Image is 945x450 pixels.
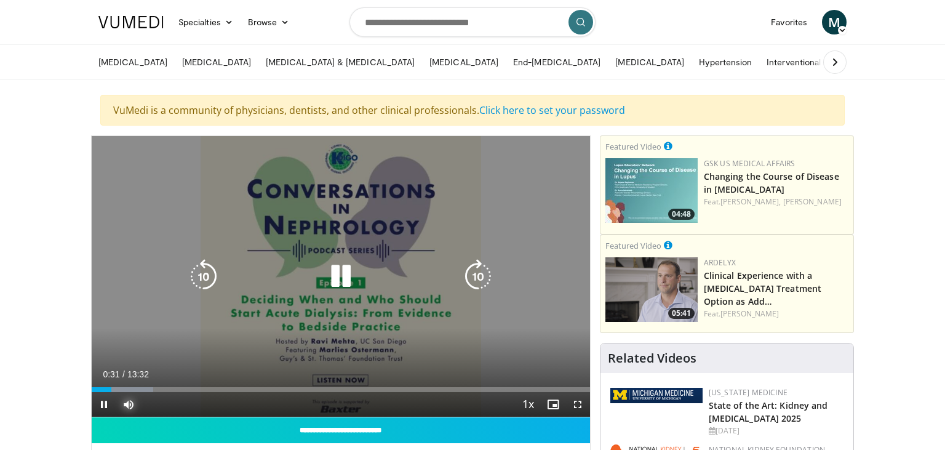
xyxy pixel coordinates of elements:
button: Fullscreen [565,392,590,417]
a: Hypertension [692,50,759,74]
a: Favorites [764,10,815,34]
a: 04:48 [605,158,698,223]
a: [MEDICAL_DATA] [175,50,258,74]
a: State of the Art: Kidney and [MEDICAL_DATA] 2025 [709,400,828,424]
img: VuMedi Logo [98,16,164,28]
div: VuMedi is a community of physicians, dentists, and other clinical professionals. [100,95,845,126]
button: Playback Rate [516,392,541,417]
a: M [822,10,847,34]
img: 5ed80e7a-0811-4ad9-9c3a-04de684f05f4.png.150x105_q85_autocrop_double_scale_upscale_version-0.2.png [610,388,703,403]
a: Click here to set your password [479,103,625,117]
a: [MEDICAL_DATA] & [MEDICAL_DATA] [258,50,422,74]
div: Feat. [704,308,848,319]
small: Featured Video [605,240,661,251]
video-js: Video Player [92,136,590,417]
a: Interventional Nephrology [759,50,876,74]
img: 617c1126-5952-44a1-b66c-75ce0166d71c.png.150x105_q85_crop-smart_upscale.jpg [605,158,698,223]
a: End-[MEDICAL_DATA] [506,50,608,74]
a: [MEDICAL_DATA] [608,50,692,74]
button: Mute [116,392,141,417]
a: Specialties [171,10,241,34]
h4: Related Videos [608,351,696,366]
input: Search topics, interventions [349,7,596,37]
span: 05:41 [668,308,695,319]
button: Pause [92,392,116,417]
span: 0:31 [103,369,119,379]
a: [MEDICAL_DATA] [422,50,506,74]
a: Ardelyx [704,257,736,268]
a: [PERSON_NAME] [720,308,779,319]
div: Feat. [704,196,848,207]
small: Featured Video [605,141,661,152]
a: Browse [241,10,297,34]
a: [US_STATE] Medicine [709,387,787,398]
a: Clinical Experience with a [MEDICAL_DATA] Treatment Option as Add… [704,270,821,307]
a: Changing the Course of Disease in [MEDICAL_DATA] [704,171,839,195]
a: [PERSON_NAME], [720,196,781,207]
div: Progress Bar [92,387,590,392]
button: Enable picture-in-picture mode [541,392,565,417]
img: 936b65e8-beaf-482e-be8f-62eeafe87c20.png.150x105_q85_crop-smart_upscale.png [605,257,698,322]
span: 13:32 [127,369,149,379]
a: 05:41 [605,257,698,322]
div: [DATE] [709,425,843,436]
span: 04:48 [668,209,695,220]
span: / [122,369,125,379]
a: GSK US Medical Affairs [704,158,795,169]
a: [MEDICAL_DATA] [91,50,175,74]
a: [PERSON_NAME] [783,196,842,207]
